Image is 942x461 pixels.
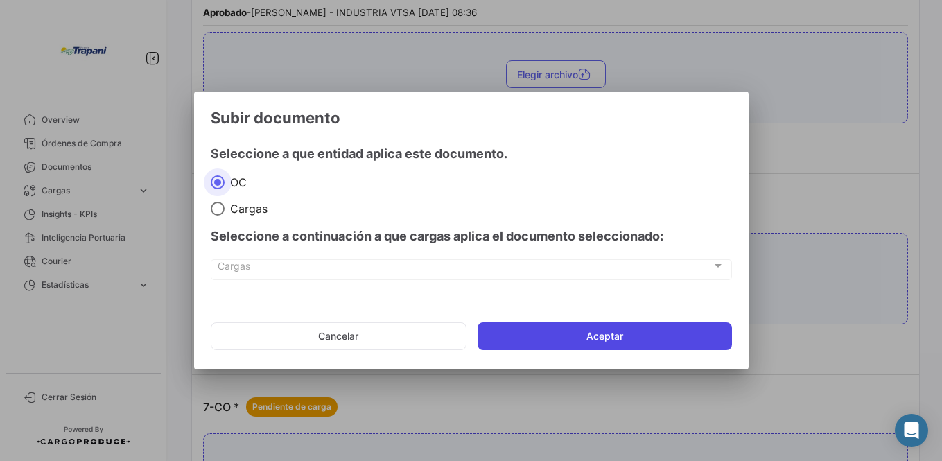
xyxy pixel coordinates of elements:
button: Aceptar [478,322,732,350]
h4: Seleccione a que entidad aplica este documento. [211,144,732,164]
span: Cargas [218,263,712,275]
div: Abrir Intercom Messenger [895,414,928,447]
span: OC [225,175,247,189]
span: Cargas [225,202,268,216]
button: Cancelar [211,322,466,350]
h3: Subir documento [211,108,732,128]
h4: Seleccione a continuación a que cargas aplica el documento seleccionado: [211,227,732,246]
